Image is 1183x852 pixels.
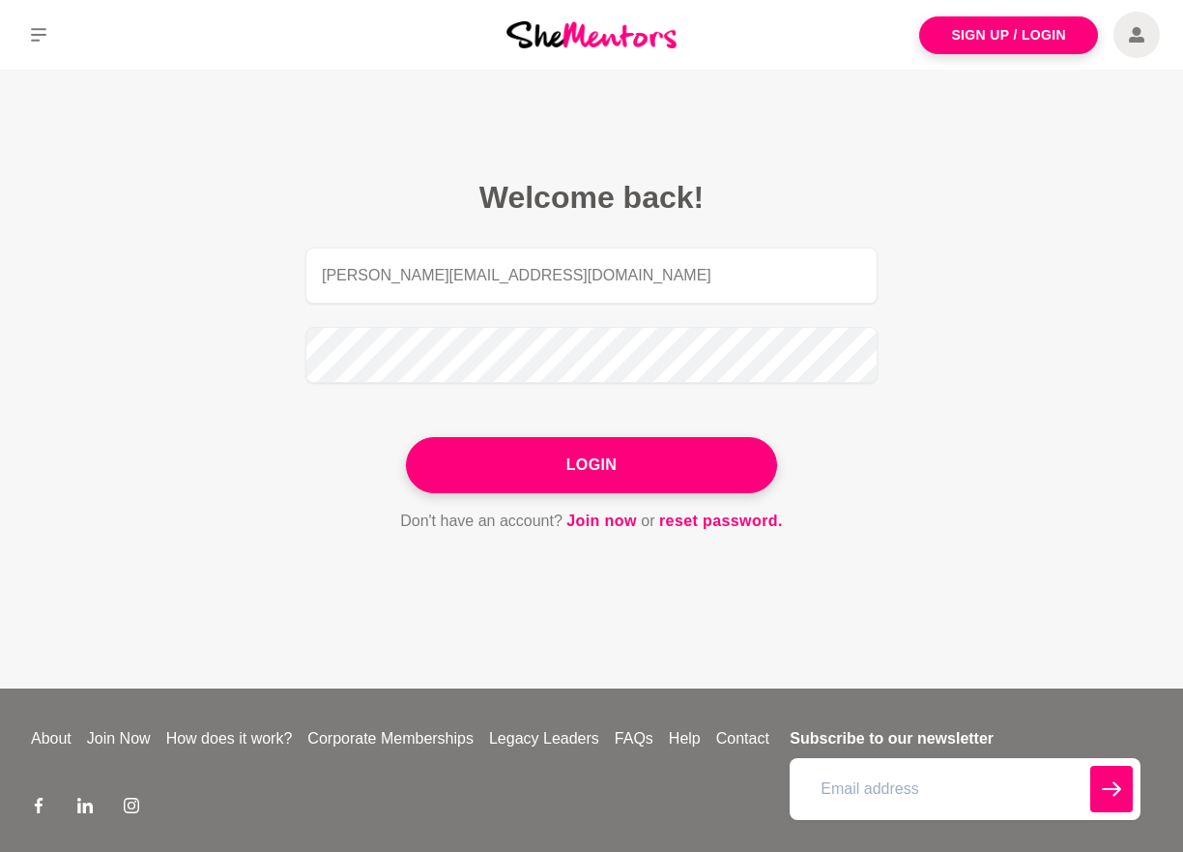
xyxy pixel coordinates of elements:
a: Join Now [79,727,159,750]
a: How does it work? [159,727,301,750]
h2: Welcome back! [305,178,878,217]
a: Facebook [31,797,46,820]
a: About [23,727,79,750]
h4: Subscribe to our newsletter [790,727,1140,750]
a: Contact [708,727,777,750]
a: Instagram [124,797,139,820]
a: Legacy Leaders [481,727,607,750]
a: Sign Up / Login [919,16,1098,54]
button: Login [406,437,777,493]
input: Email address [790,758,1140,820]
input: Email address [305,248,878,304]
a: reset password. [659,509,783,534]
p: Don't have an account? or [305,509,878,534]
img: She Mentors Logo [506,21,677,47]
a: FAQs [607,727,661,750]
a: Corporate Memberships [300,727,481,750]
a: Join now [566,509,637,534]
a: Help [661,727,708,750]
a: LinkedIn [77,797,93,820]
